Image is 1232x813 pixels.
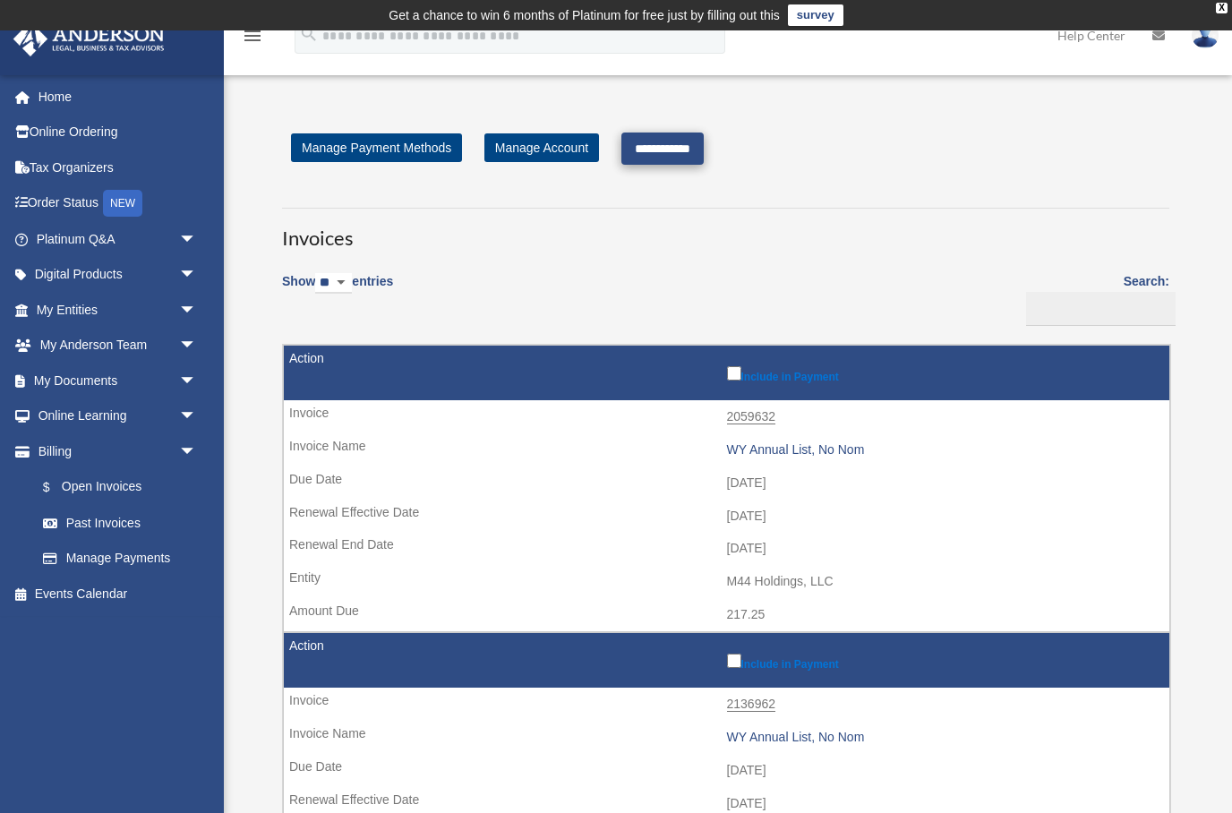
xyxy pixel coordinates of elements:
div: WY Annual List, No Nom [727,442,1161,458]
a: Past Invoices [25,505,215,541]
i: menu [242,25,263,47]
a: menu [242,31,263,47]
a: Online Ordering [13,115,224,150]
span: arrow_drop_down [179,328,215,364]
input: Search: [1026,292,1176,326]
div: close [1216,3,1228,13]
a: Online Learningarrow_drop_down [13,398,224,434]
a: Billingarrow_drop_down [13,433,215,469]
div: NEW [103,190,142,217]
span: $ [53,476,62,499]
a: My Documentsarrow_drop_down [13,363,224,398]
a: Manage Payments [25,541,215,577]
a: Order StatusNEW [13,185,224,222]
label: Show entries [282,270,393,312]
label: Search: [1020,270,1169,326]
a: $Open Invoices [25,469,206,506]
div: WY Annual List, No Nom [727,730,1161,745]
a: Manage Account [484,133,599,162]
div: Get a chance to win 6 months of Platinum for free just by filling out this [389,4,780,26]
input: Include in Payment [727,654,741,668]
h3: Invoices [282,208,1169,252]
a: Home [13,79,224,115]
label: Include in Payment [727,650,1161,671]
td: 217.25 [284,598,1169,632]
a: Manage Payment Methods [291,133,462,162]
span: arrow_drop_down [179,221,215,258]
span: arrow_drop_down [179,363,215,399]
a: My Anderson Teamarrow_drop_down [13,328,224,364]
a: My Entitiesarrow_drop_down [13,292,224,328]
a: Tax Organizers [13,150,224,185]
select: Showentries [315,273,352,294]
a: survey [788,4,843,26]
td: [DATE] [284,500,1169,534]
td: [DATE] [284,754,1169,788]
a: Events Calendar [13,576,224,612]
span: arrow_drop_down [179,398,215,435]
span: arrow_drop_down [179,257,215,294]
i: search [299,24,319,44]
td: [DATE] [284,466,1169,501]
span: arrow_drop_down [179,433,215,470]
img: Anderson Advisors Platinum Portal [8,21,170,56]
span: arrow_drop_down [179,292,215,329]
label: Include in Payment [727,363,1161,383]
a: Platinum Q&Aarrow_drop_down [13,221,224,257]
input: Include in Payment [727,366,741,381]
td: [DATE] [284,532,1169,566]
img: User Pic [1192,22,1219,48]
a: Digital Productsarrow_drop_down [13,257,224,293]
td: M44 Holdings, LLC [284,565,1169,599]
